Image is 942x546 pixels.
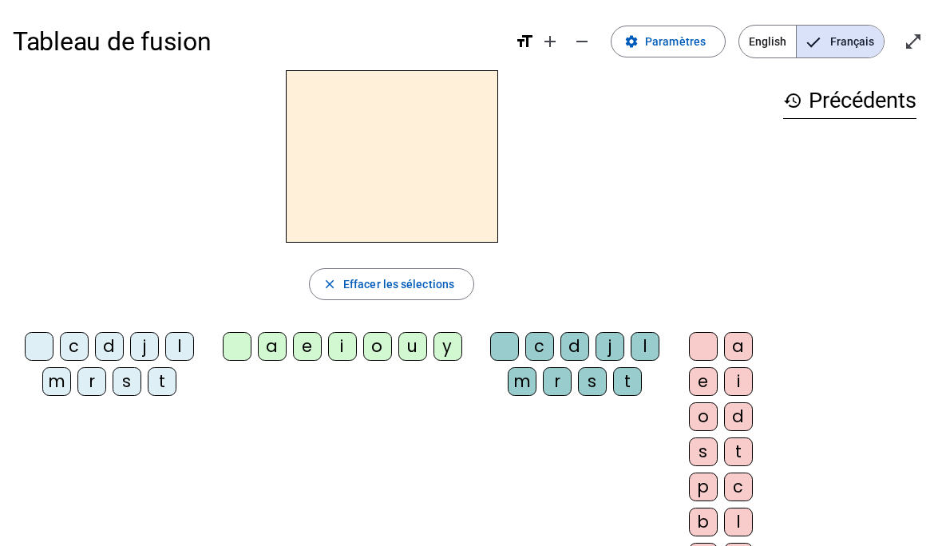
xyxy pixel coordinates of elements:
[328,332,357,361] div: i
[566,26,598,57] button: Diminuer la taille de la police
[724,402,753,431] div: d
[540,32,560,51] mat-icon: add
[13,16,502,67] h1: Tableau de fusion
[525,332,554,361] div: c
[343,275,454,294] span: Effacer les sélections
[738,25,885,58] mat-button-toggle-group: Language selection
[293,332,322,361] div: e
[904,32,923,51] mat-icon: open_in_full
[113,367,141,396] div: s
[95,332,124,361] div: d
[258,332,287,361] div: a
[689,367,718,396] div: e
[578,367,607,396] div: s
[689,402,718,431] div: o
[572,32,592,51] mat-icon: remove
[724,332,753,361] div: a
[77,367,106,396] div: r
[309,268,474,300] button: Effacer les sélections
[689,437,718,466] div: s
[797,26,884,57] span: Français
[60,332,89,361] div: c
[624,34,639,49] mat-icon: settings
[613,367,642,396] div: t
[508,367,536,396] div: m
[897,26,929,57] button: Entrer en plein écran
[596,332,624,361] div: j
[689,508,718,536] div: b
[724,473,753,501] div: c
[323,277,337,291] mat-icon: close
[515,32,534,51] mat-icon: format_size
[42,367,71,396] div: m
[724,367,753,396] div: i
[724,508,753,536] div: l
[724,437,753,466] div: t
[560,332,589,361] div: d
[645,32,706,51] span: Paramètres
[398,332,427,361] div: u
[130,332,159,361] div: j
[165,332,194,361] div: l
[783,83,916,119] h3: Précédents
[433,332,462,361] div: y
[611,26,726,57] button: Paramètres
[534,26,566,57] button: Augmenter la taille de la police
[148,367,176,396] div: t
[689,473,718,501] div: p
[543,367,572,396] div: r
[631,332,659,361] div: l
[783,91,802,110] mat-icon: history
[739,26,796,57] span: English
[363,332,392,361] div: o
